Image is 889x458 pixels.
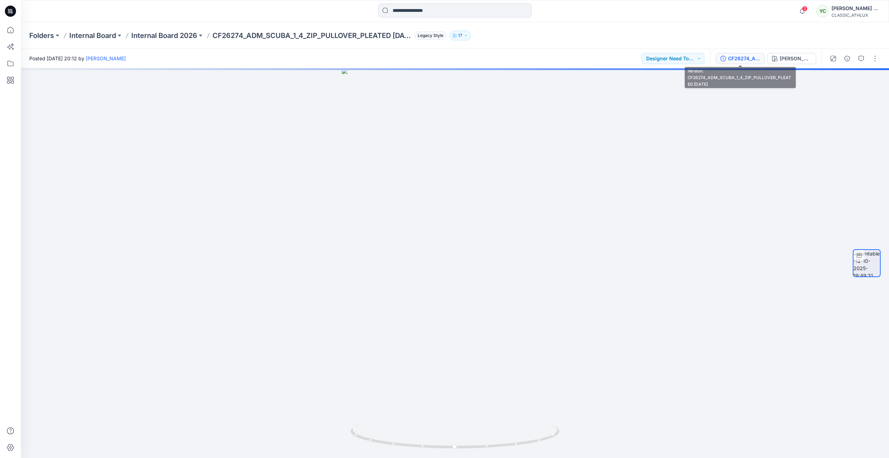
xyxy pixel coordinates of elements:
[458,32,462,39] p: 17
[69,31,116,40] a: Internal Board
[449,31,471,40] button: 17
[728,55,760,62] div: CF26274_ADM_SCUBA_1_4_ZIP_PULLOVER_PLEATED [DATE]
[853,250,880,276] img: turntable-12-10-2025-19:49:31
[716,53,765,64] button: CF26274_ADM_SCUBA_1_4_ZIP_PULLOVER_PLEATED [DATE]
[212,31,412,40] p: CF26274_ADM_SCUBA_1_4_ZIP_PULLOVER_PLEATED [DATE]
[767,53,816,64] button: [PERSON_NAME]
[131,31,197,40] a: Internal Board 2026
[415,31,447,40] span: Legacy Style
[29,31,54,40] a: Folders
[816,5,829,17] div: YC
[832,4,880,13] div: [PERSON_NAME] Cfai
[86,55,126,61] a: [PERSON_NAME]
[412,31,447,40] button: Legacy Style
[842,53,853,64] button: Details
[29,55,126,62] span: Posted [DATE] 20:12 by
[780,55,812,62] div: [PERSON_NAME]
[832,13,880,18] div: CLASSIC_ATHLUX
[802,6,807,12] span: 3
